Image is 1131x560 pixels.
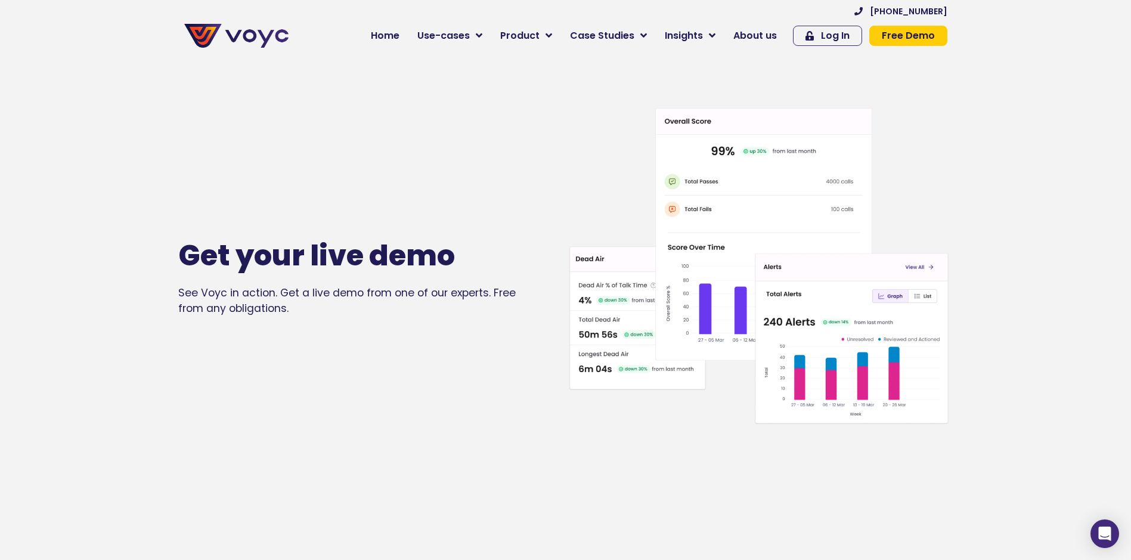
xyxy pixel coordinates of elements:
a: Free Demo [869,26,947,46]
a: About us [724,24,786,48]
span: Insights [665,29,703,43]
span: Product [500,29,540,43]
img: voyc-full-logo [184,24,289,48]
span: Use-cases [417,29,470,43]
a: Log In [793,26,862,46]
span: About us [733,29,777,43]
span: Case Studies [570,29,634,43]
a: Use-cases [408,24,491,48]
h1: Get your live demo [178,239,530,273]
a: Case Studies [561,24,656,48]
span: Log In [821,31,850,41]
a: Insights [656,24,724,48]
div: See Voyc in action. Get a live demo from one of our experts. Free from any obligations. [178,285,566,317]
a: Product [491,24,561,48]
a: [PHONE_NUMBER] [854,7,947,16]
span: Home [371,29,399,43]
span: Free Demo [882,31,935,41]
span: [PHONE_NUMBER] [870,7,947,16]
a: Home [362,24,408,48]
div: Open Intercom Messenger [1090,519,1119,548]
